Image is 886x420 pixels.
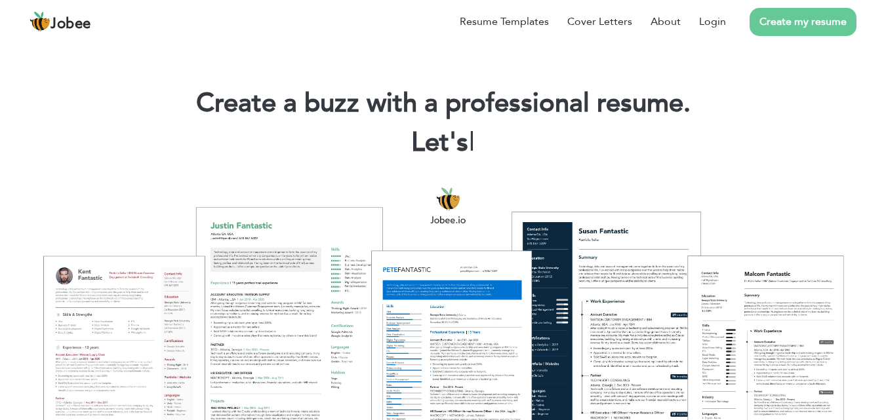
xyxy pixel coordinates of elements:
h2: Let's [20,126,866,160]
a: Create my resume [750,8,856,36]
a: Login [699,14,726,29]
span: Jobee [50,17,91,31]
a: Cover Letters [567,14,632,29]
a: Resume Templates [460,14,549,29]
a: About [651,14,681,29]
h1: Create a buzz with a professional resume. [20,86,866,121]
img: jobee.io [30,11,50,32]
span: | [469,124,475,161]
a: Jobee [30,11,91,32]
